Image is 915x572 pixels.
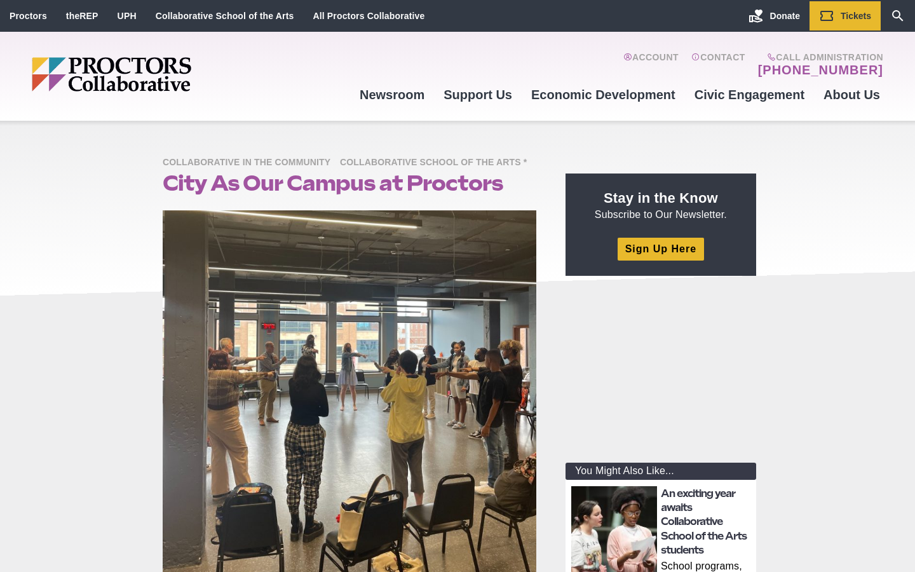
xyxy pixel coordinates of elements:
a: An exciting year awaits Collaborative School of the Arts students [661,487,747,557]
a: Donate [739,1,810,31]
p: Subscribe to Our Newsletter. [581,189,741,222]
a: Support Us [434,78,522,112]
a: [PHONE_NUMBER] [758,62,883,78]
a: About Us [814,78,890,112]
a: Collaborative School of the Arts [156,11,294,21]
iframe: Advertisement [566,291,756,450]
span: Collaborative School of the Arts * [340,155,534,171]
a: All Proctors Collaborative [313,11,424,21]
div: You Might Also Like... [566,463,756,480]
span: Donate [770,11,800,21]
a: UPH [118,11,137,21]
img: thumbnail: An exciting year awaits Collaborative School of the Arts students [571,486,657,572]
a: theREP [66,11,98,21]
img: Proctors logo [32,57,289,92]
span: Collaborative in the Community [163,155,337,171]
h1: City As Our Campus at Proctors [163,171,536,195]
a: Sign Up Here [618,238,704,260]
strong: Stay in the Know [604,190,718,206]
a: Collaborative School of the Arts * [340,156,534,167]
a: Proctors [10,11,47,21]
a: Newsroom [350,78,434,112]
span: Tickets [841,11,871,21]
a: Economic Development [522,78,685,112]
a: Account [623,52,679,78]
a: Civic Engagement [685,78,814,112]
span: Call Administration [754,52,883,62]
a: Search [881,1,915,31]
a: Collaborative in the Community [163,156,337,167]
a: Tickets [810,1,881,31]
a: Contact [691,52,745,78]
